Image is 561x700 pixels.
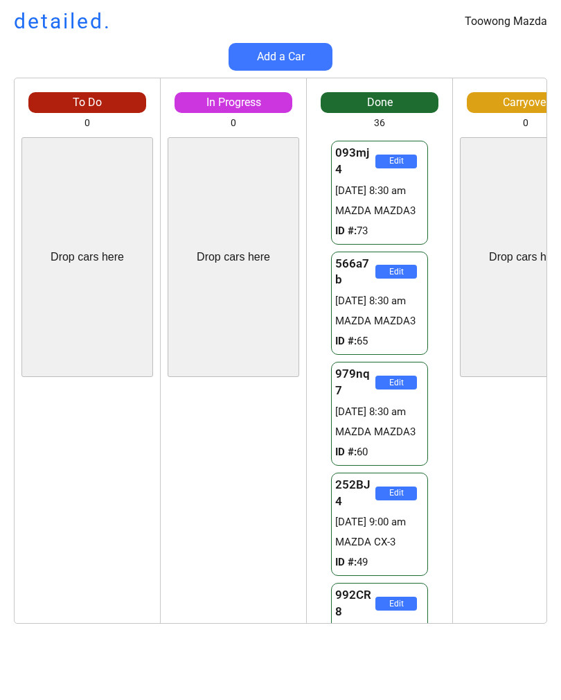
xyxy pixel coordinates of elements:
[335,555,424,570] div: 49
[375,487,417,500] button: Edit
[335,145,375,178] div: 093mj4
[335,184,424,198] div: [DATE] 8:30 am
[335,335,357,347] strong: ID #:
[84,116,90,130] div: 0
[335,587,375,620] div: 992CR8
[375,155,417,168] button: Edit
[197,250,270,265] div: Drop cars here
[375,265,417,279] button: Edit
[335,425,424,439] div: MAZDA MAZDA3
[335,256,375,289] div: 566a7b
[335,225,357,237] strong: ID #:
[231,116,236,130] div: 0
[523,116,528,130] div: 0
[335,224,424,238] div: 73
[175,95,292,110] div: In Progress
[335,515,424,530] div: [DATE] 9:00 am
[374,116,385,130] div: 36
[465,14,547,29] div: Toowong Mazda
[28,95,146,110] div: To Do
[321,95,438,110] div: Done
[229,43,332,71] button: Add a Car
[335,477,375,510] div: 252BJ4
[375,597,417,611] button: Edit
[335,294,424,308] div: [DATE] 8:30 am
[335,334,424,349] div: 65
[335,204,424,218] div: MAZDA MAZDA3
[335,446,357,458] strong: ID #:
[335,445,424,460] div: 60
[335,556,357,568] strong: ID #:
[51,250,124,265] div: Drop cars here
[335,535,424,550] div: MAZDA CX-3
[14,7,112,36] h1: detailed.
[335,366,375,399] div: 979nq7
[335,405,424,419] div: [DATE] 8:30 am
[375,376,417,390] button: Edit
[335,314,424,329] div: MAZDA MAZDA3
